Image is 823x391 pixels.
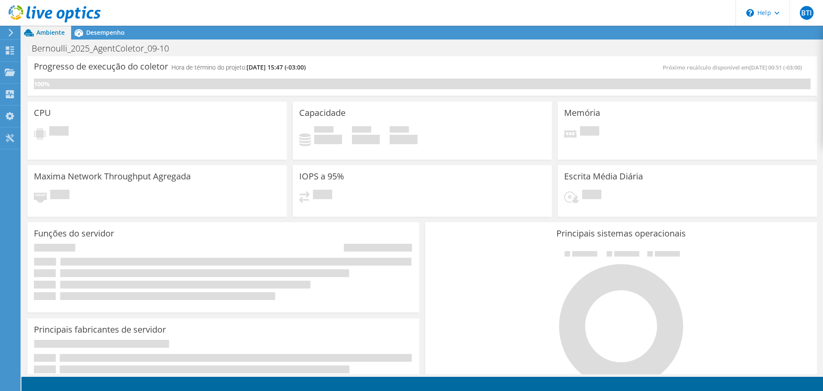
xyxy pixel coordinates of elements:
span: Pendente [582,190,601,201]
h3: Memória [564,108,600,118]
span: Desempenho [86,28,125,36]
h3: IOPS a 95% [299,172,344,181]
h3: Capacidade [299,108,345,118]
h1: Bernoulli_2025_AgentColetor_09-10 [28,44,182,53]
h3: Maxima Network Throughput Agregada [34,172,191,181]
span: [DATE] 15:47 (-03:00) [246,63,306,71]
h3: Principais sistemas operacionais [432,229,811,238]
span: Pendente [49,126,69,138]
span: BTI [800,6,814,20]
span: Usado [314,126,333,135]
h4: 0 GiB [314,135,342,144]
svg: \n [746,9,754,17]
h3: Escrita Média Diária [564,172,643,181]
h4: 0 GiB [352,135,380,144]
span: Total [390,126,409,135]
h4: Hora de término do projeto: [171,63,306,72]
span: Pendente [50,190,69,201]
h4: 0 GiB [390,135,418,144]
span: Ambiente [36,28,65,36]
span: Disponível [352,126,371,135]
h3: Principais fabricantes de servidor [34,325,166,334]
span: Pendente [580,126,599,138]
span: Pendente [313,190,332,201]
h3: Funções do servidor [34,229,114,238]
span: [DATE] 00:51 (-03:00) [749,64,802,71]
h3: CPU [34,108,51,118]
span: Próximo recálculo disponível em [663,64,806,71]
